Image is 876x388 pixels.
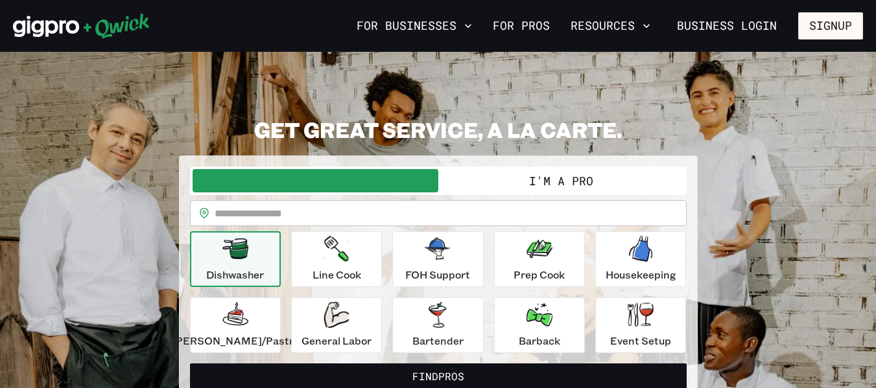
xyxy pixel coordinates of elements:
[494,231,585,287] button: Prep Cook
[206,267,264,282] p: Dishwasher
[291,297,382,353] button: General Labor
[610,333,671,348] p: Event Setup
[179,117,698,143] h2: GET GREAT SERVICE, A LA CARTE.
[405,267,470,282] p: FOH Support
[190,297,281,353] button: [PERSON_NAME]/Pastry
[392,231,483,287] button: FOH Support
[438,169,684,192] button: I'm a Pro
[595,297,686,353] button: Event Setup
[302,333,372,348] p: General Labor
[351,15,477,37] button: For Businesses
[190,231,281,287] button: Dishwasher
[606,267,676,282] p: Housekeeping
[565,15,656,37] button: Resources
[412,333,464,348] p: Bartender
[514,267,565,282] p: Prep Cook
[494,297,585,353] button: Barback
[488,15,555,37] a: For Pros
[291,231,382,287] button: Line Cook
[313,267,361,282] p: Line Cook
[595,231,686,287] button: Housekeeping
[519,333,560,348] p: Barback
[193,169,438,192] button: I'm a Business
[172,333,299,348] p: [PERSON_NAME]/Pastry
[798,12,863,40] button: Signup
[666,12,788,40] a: Business Login
[392,297,483,353] button: Bartender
